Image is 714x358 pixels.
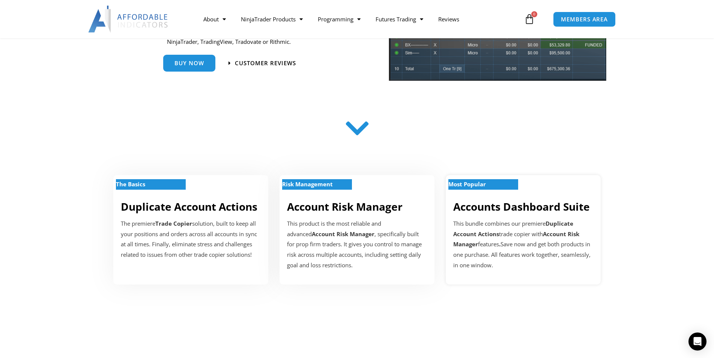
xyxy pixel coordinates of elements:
[561,16,608,22] span: MEMBERS AREA
[88,6,169,33] img: LogoAI | Affordable Indicators – NinjaTrader
[553,12,616,27] a: MEMBERS AREA
[163,55,215,72] a: Buy Now
[688,333,706,351] div: Open Intercom Messenger
[287,219,427,271] p: This product is the most reliable and advanced , specifically built for prop firm traders. It giv...
[121,219,261,260] p: The premiere solution, built to keep all your positions and orders across all accounts in sync at...
[155,220,192,227] strong: Trade Copier
[121,199,257,214] a: Duplicate Account Actions
[233,10,310,28] a: NinjaTrader Products
[235,60,296,66] span: Customer Reviews
[282,180,333,188] strong: Risk Management
[531,11,537,17] span: 0
[196,10,233,28] a: About
[368,10,431,28] a: Futures Trading
[499,240,501,248] b: .
[174,60,204,66] span: Buy Now
[196,10,522,28] nav: Menu
[310,10,368,28] a: Programming
[453,219,593,271] div: This bundle combines our premiere trade copier with features Save now and get both products in on...
[287,199,403,214] a: Account Risk Manager
[513,8,546,30] a: 0
[228,60,296,66] a: Customer Reviews
[453,220,573,238] b: Duplicate Account Actions
[453,199,590,214] a: Accounts Dashboard Suite
[312,230,374,238] strong: Account Risk Manager
[448,180,486,188] strong: Most Popular
[431,10,467,28] a: Reviews
[116,180,145,188] strong: The Basics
